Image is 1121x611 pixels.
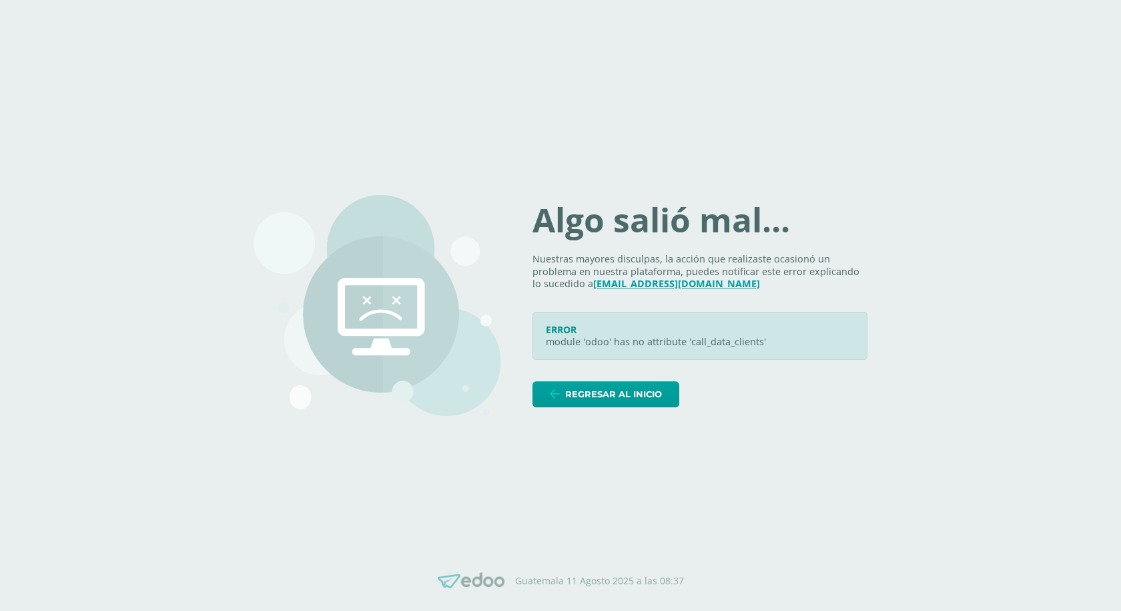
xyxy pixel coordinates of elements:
img: Edoo [438,572,504,589]
p: Nuestras mayores disculpas, la acción que realizaste ocasionó un problema en nuestra plataforma, ... [532,253,867,290]
a: [EMAIL_ADDRESS][DOMAIN_NAME] [593,277,760,290]
img: 500.png [254,195,500,416]
span: ERROR [546,323,577,336]
span: Regresar al inicio [565,382,662,407]
a: Regresar al inicio [532,381,679,407]
p: Guatemala 11 Agosto 2025 a las 08:37 [515,575,684,587]
p: module 'odoo' has no attribute 'call_data_clients' [546,336,854,349]
h1: Algo salió mal... [532,204,867,237]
